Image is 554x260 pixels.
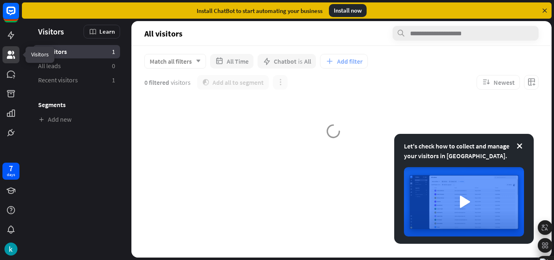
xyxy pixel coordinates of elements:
a: All leads 0 [33,59,120,73]
span: All visitors [38,47,67,56]
h3: Segments [33,101,120,109]
div: Let's check how to collect and manage your visitors in [GEOGRAPHIC_DATA]. [404,141,524,161]
a: Add new [33,113,120,126]
div: 7 [9,165,13,172]
span: Learn [99,28,115,35]
button: Open LiveChat chat widget [6,3,31,28]
span: All leads [38,62,61,70]
img: image [404,167,524,236]
a: 7 days [2,163,19,180]
span: All visitors [144,29,183,38]
a: Recent visitors 1 [33,73,120,87]
div: Install ChatBot to start automating your business [197,7,322,15]
span: Visitors [38,27,64,36]
aside: 0 [112,62,115,70]
span: Recent visitors [38,76,78,84]
div: days [7,172,15,178]
div: Install now [329,4,367,17]
aside: 1 [112,47,115,56]
aside: 1 [112,76,115,84]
